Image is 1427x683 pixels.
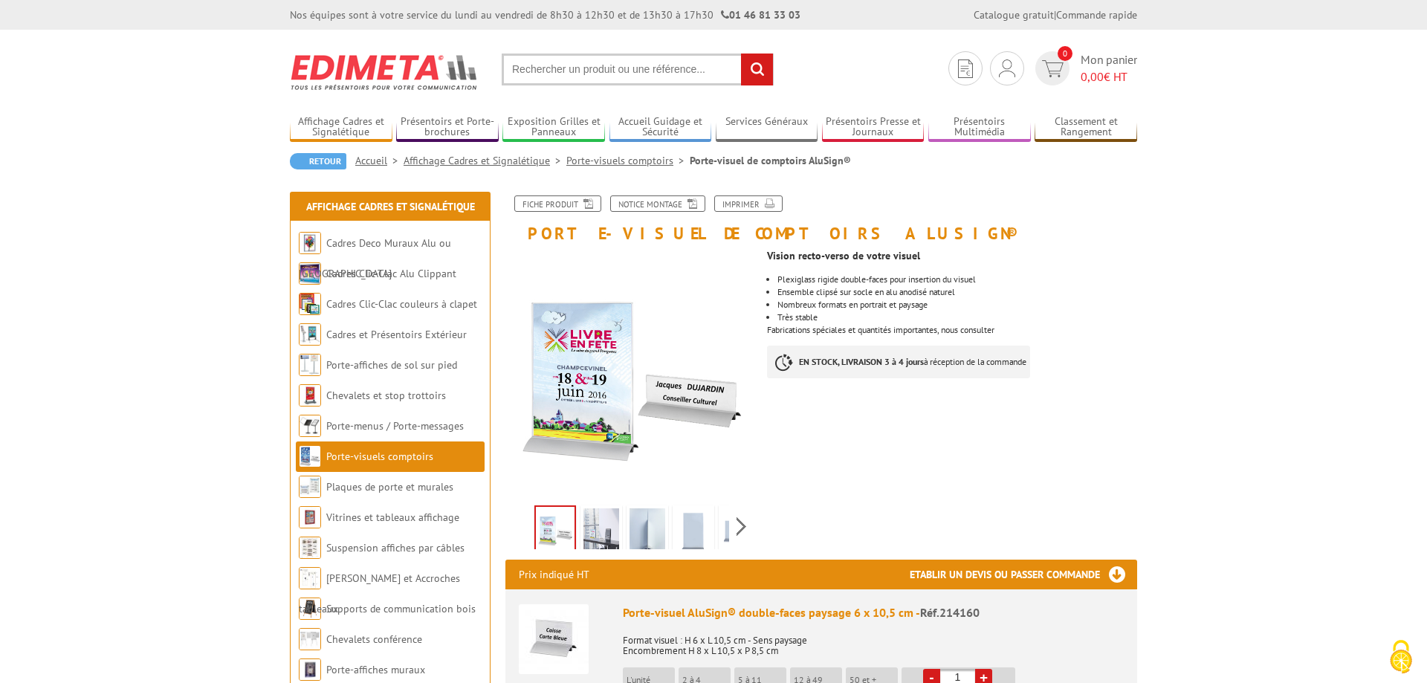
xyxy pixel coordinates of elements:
a: Commande rapide [1056,8,1137,22]
span: Réf.214160 [920,605,980,620]
a: Retour [290,153,346,169]
a: Classement et Rangement [1035,115,1137,140]
h3: Etablir un devis ou passer commande [910,560,1137,589]
span: 0,00 [1081,69,1104,84]
a: Supports de communication bois [326,602,476,615]
a: Chevalets conférence [326,632,422,646]
p: Format visuel : H 6 x L 10,5 cm - Sens paysage Encombrement H 8 x L 10,5 x P 8,5 cm [623,625,1124,656]
a: Vitrines et tableaux affichage [326,511,459,524]
p: à réception de la commande [767,346,1030,378]
a: Chevalets et stop trottoirs [326,389,446,402]
img: porte_noms_plexiglass_214160_5.jpg [722,508,757,554]
a: Affichage Cadres et Signalétique [306,200,475,213]
a: Catalogue gratuit [974,8,1054,22]
a: Affichage Cadres et Signalétique [404,154,566,167]
img: Porte-affiches muraux [299,658,321,681]
button: Cookies (fenêtre modale) [1375,632,1427,683]
img: Porte-affiches de sol sur pied [299,354,321,376]
a: Cadres Clic-Clac Alu Clippant [326,267,456,280]
a: Fiche produit [514,195,601,212]
a: Notice Montage [610,195,705,212]
strong: EN STOCK, LIVRAISON 3 à 4 jours [799,356,924,367]
li: Ensemble clipsé sur socle en alu anodisé naturel [777,288,1137,297]
img: porte_noms_plexiglass_214160_1.jpg [536,507,575,553]
li: Très stable [777,313,1137,322]
a: Porte-visuels comptoirs [326,450,433,463]
a: Accueil [355,154,404,167]
img: Chevalets conférence [299,628,321,650]
img: Cadres Clic-Clac couleurs à clapet [299,293,321,315]
img: Suspension affiches par câbles [299,537,321,559]
img: Cookies (fenêtre modale) [1382,638,1420,676]
img: Edimeta [290,45,479,100]
img: Porte-visuel AluSign® double-faces paysage 6 x 10,5 cm [519,604,589,674]
li: Porte-visuel de comptoirs AluSign® [690,153,851,168]
img: Chevalets et stop trottoirs [299,384,321,407]
li: Nombreux formats en portrait et paysage [777,300,1137,309]
span: Next [734,514,748,539]
a: Porte-affiches de sol sur pied [326,358,457,372]
input: rechercher [741,54,773,85]
a: Services Généraux [716,115,818,140]
a: Suspension affiches par câbles [326,541,465,554]
div: | [974,7,1137,22]
img: Cadres Deco Muraux Alu ou Bois [299,232,321,254]
a: [PERSON_NAME] et Accroches tableaux [299,572,460,615]
a: Exposition Grilles et Panneaux [502,115,605,140]
img: Porte-menus / Porte-messages [299,415,321,437]
strong: 01 46 81 33 03 [721,8,800,22]
div: Fabrications spéciales et quantités importantes, nous consulter [767,242,1148,393]
img: devis rapide [1042,60,1064,77]
a: Cadres et Présentoirs Extérieur [326,328,467,341]
a: Imprimer [714,195,783,212]
img: Cimaises et Accroches tableaux [299,567,321,589]
div: Porte-visuel AluSign® double-faces paysage 6 x 10,5 cm - [623,604,1124,621]
li: Plexiglass rigide double-faces pour insertion du visuel [777,275,1137,284]
img: porte_noms_plexiglass_214160_4.jpg [676,508,711,554]
a: Affichage Cadres et Signalétique [290,115,392,140]
a: Présentoirs et Porte-brochures [396,115,499,140]
img: devis rapide [958,59,973,78]
img: Plaques de porte et murales [299,476,321,498]
a: Porte-visuels comptoirs [566,154,690,167]
a: Plaques de porte et murales [326,480,453,493]
a: Cadres Deco Muraux Alu ou [GEOGRAPHIC_DATA] [299,236,451,280]
p: Prix indiqué HT [519,560,589,589]
a: devis rapide 0 Mon panier 0,00€ HT [1032,51,1137,85]
span: 0 [1058,46,1072,61]
img: Vitrines et tableaux affichage [299,506,321,528]
div: Nos équipes sont à votre service du lundi au vendredi de 8h30 à 12h30 et de 13h30 à 17h30 [290,7,800,22]
a: Présentoirs Multimédia [928,115,1031,140]
img: porte_noms_plexiglass_214160_2.jpg [583,508,619,554]
strong: Vision recto-verso de votre visuel [767,249,920,262]
span: Mon panier [1081,51,1137,85]
img: porte_noms_plexiglass_214160_3.jpg [630,508,665,554]
a: Porte-affiches muraux [326,663,425,676]
img: devis rapide [999,59,1015,77]
img: Cadres et Présentoirs Extérieur [299,323,321,346]
a: Présentoirs Presse et Journaux [822,115,925,140]
img: Porte-visuels comptoirs [299,445,321,467]
input: Rechercher un produit ou une référence... [502,54,774,85]
a: Porte-menus / Porte-messages [326,419,464,433]
span: € HT [1081,68,1137,85]
a: Accueil Guidage et Sécurité [609,115,712,140]
img: porte_noms_plexiglass_214160_1.jpg [505,250,756,500]
a: Cadres Clic-Clac couleurs à clapet [326,297,477,311]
